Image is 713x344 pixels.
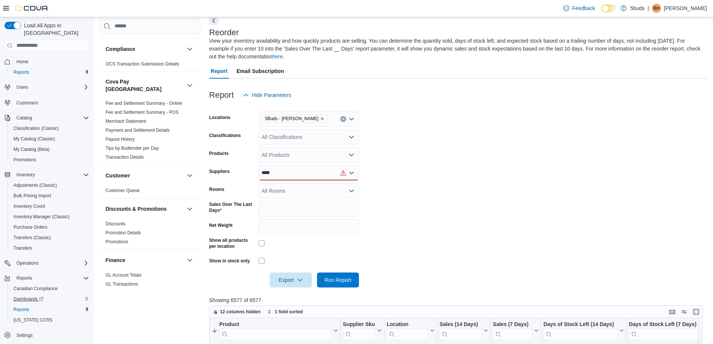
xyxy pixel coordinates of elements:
[13,157,36,163] span: Promotions
[653,4,660,13] span: BH
[209,258,250,264] label: Show in stock only
[692,307,701,316] button: Enter fullscreen
[10,233,54,242] a: Transfers (Classic)
[209,37,704,61] div: View your inventory availability and how quickly products are selling. You can determine the quan...
[10,155,89,164] span: Promotions
[10,284,61,293] a: Canadian Compliance
[262,115,328,123] span: 5Buds - Regina
[209,133,241,138] label: Classifications
[13,274,35,283] button: Reports
[493,321,539,340] button: Sales (7 Days)
[209,237,256,249] label: Show all products per location
[10,244,35,253] a: Transfers
[348,188,354,194] button: Open list of options
[185,204,194,213] button: Discounts & Promotions
[13,113,89,122] span: Catalog
[10,68,89,77] span: Reports
[252,91,291,99] span: Hide Parameters
[13,182,57,188] span: Adjustments (Classic)
[13,125,59,131] span: Classification (Classic)
[13,113,35,122] button: Catalog
[13,296,43,302] span: Dashboards
[16,100,38,106] span: Customers
[106,172,184,179] button: Customer
[100,99,200,165] div: Cova Pay [GEOGRAPHIC_DATA]
[439,321,488,340] button: Sales (14 Days)
[10,124,89,133] span: Classification (Classic)
[13,170,89,179] span: Inventory
[7,201,92,211] button: Inventory Count
[13,136,55,142] span: My Catalog (Classic)
[212,321,338,340] button: Product
[13,235,51,241] span: Transfers (Classic)
[340,116,346,122] button: Clear input
[270,273,312,287] button: Export
[648,4,649,13] p: |
[16,84,28,90] span: Users
[343,321,376,340] div: Supplier Sku
[1,56,92,67] button: Home
[652,4,661,13] div: Brittany Hanninen
[10,191,54,200] a: Bulk Pricing Import
[343,321,376,328] div: Supplier Sku
[100,186,200,198] div: Customer
[664,4,707,13] p: [PERSON_NAME]
[16,260,39,266] span: Operations
[629,321,700,340] div: Days of Stock Left (7 Days)
[16,59,28,65] span: Home
[13,193,51,199] span: Bulk Pricing Import
[10,284,89,293] span: Canadian Compliance
[7,283,92,294] button: Canadian Compliance
[13,146,50,152] span: My Catalog (Beta)
[324,276,351,284] span: Run Report
[209,28,239,37] h3: Reorder
[1,113,92,123] button: Catalog
[343,321,382,340] button: Supplier Sku
[13,274,89,283] span: Reports
[10,134,58,143] a: My Catalog (Classic)
[543,321,624,340] button: Days of Stock Left (14 Days)
[13,224,48,230] span: Purchase Orders
[493,321,533,340] div: Sales (7 Days)
[7,134,92,144] button: My Catalog (Classic)
[7,222,92,232] button: Purchase Orders
[106,154,144,160] span: Transaction Details
[7,155,92,165] button: Promotions
[219,321,332,340] div: Product
[16,332,33,338] span: Settings
[13,331,89,340] span: Settings
[7,144,92,155] button: My Catalog (Beta)
[7,243,92,253] button: Transfers
[106,239,128,244] a: Promotions
[106,101,182,106] a: Fee and Settlement Summary - Online
[106,61,179,67] a: OCS Transaction Submission Details
[106,272,141,278] span: GL Account Totals
[543,321,618,340] div: Days of Stock Left (14 Days)
[240,88,294,103] button: Hide Parameters
[210,307,264,316] button: 12 columns hidden
[10,181,60,190] a: Adjustments (Classic)
[106,45,184,53] button: Compliance
[13,317,52,323] span: [US_STATE] CCRS
[13,286,58,292] span: Canadian Compliance
[106,78,184,93] h3: Cova Pay [GEOGRAPHIC_DATA]
[106,127,170,133] span: Payment and Settlement Details
[317,273,359,287] button: Run Report
[185,81,194,90] button: Cova Pay [GEOGRAPHIC_DATA]
[106,172,130,179] h3: Customer
[106,155,144,160] a: Transaction Details
[630,4,645,13] p: 5buds
[10,145,89,154] span: My Catalog (Beta)
[106,119,146,124] a: Merchant Statement
[680,307,689,316] button: Display options
[16,172,35,178] span: Inventory
[106,221,125,226] a: Discounts
[185,45,194,54] button: Compliance
[209,91,234,100] h3: Report
[209,16,218,25] button: Next
[10,212,89,221] span: Inventory Manager (Classic)
[10,305,89,314] span: Reports
[543,321,618,328] div: Days of Stock Left (14 Days)
[13,245,32,251] span: Transfers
